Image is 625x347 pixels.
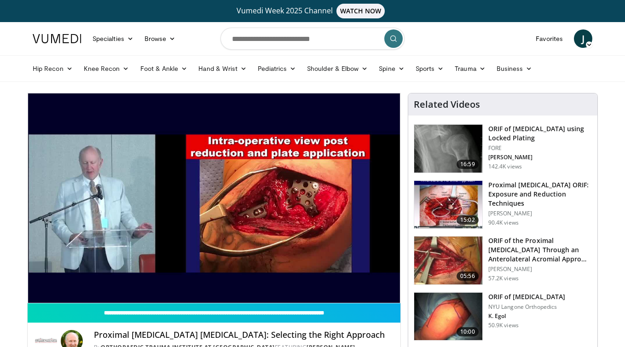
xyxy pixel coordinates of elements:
[373,59,410,78] a: Spine
[414,180,592,229] a: 15:02 Proximal [MEDICAL_DATA] ORIF: Exposure and Reduction Techniques [PERSON_NAME] 90.4K views
[410,59,450,78] a: Sports
[488,275,519,282] p: 57.2K views
[414,292,592,341] a: 10:00 ORIF of [MEDICAL_DATA] NYU Langone Orthopedics K. Egol 50.9K views
[488,145,592,152] p: FORE
[414,99,480,110] h4: Related Videos
[414,124,592,173] a: 16:59 ORIF of [MEDICAL_DATA] using Locked Plating FORE [PERSON_NAME] 142.4K views
[28,93,400,303] video-js: Video Player
[488,266,592,273] p: [PERSON_NAME]
[252,59,301,78] a: Pediatrics
[414,293,482,341] img: 270515_0000_1.png.150x105_q85_crop-smart_upscale.jpg
[491,59,538,78] a: Business
[488,236,592,264] h3: ORIF of the Proximal [MEDICAL_DATA] Through an Anterolateral Acromial Appro…
[488,322,519,329] p: 50.9K views
[488,303,565,311] p: NYU Langone Orthopedics
[574,29,592,48] a: J
[33,34,81,43] img: VuMedi Logo
[301,59,373,78] a: Shoulder & Elbow
[135,59,193,78] a: Foot & Ankle
[488,292,565,301] h3: ORIF of [MEDICAL_DATA]
[87,29,139,48] a: Specialties
[457,160,479,169] span: 16:59
[414,181,482,229] img: gardener_hum_1.png.150x105_q85_crop-smart_upscale.jpg
[457,272,479,281] span: 05:56
[457,215,479,225] span: 15:02
[414,237,482,284] img: gardner_3.png.150x105_q85_crop-smart_upscale.jpg
[220,28,405,50] input: Search topics, interventions
[488,124,592,143] h3: ORIF of [MEDICAL_DATA] using Locked Plating
[139,29,181,48] a: Browse
[488,154,592,161] p: [PERSON_NAME]
[27,59,78,78] a: Hip Recon
[414,125,482,173] img: Mighell_-_Locked_Plating_for_Proximal_Humerus_Fx_100008672_2.jpg.150x105_q85_crop-smart_upscale.jpg
[193,59,252,78] a: Hand & Wrist
[336,4,385,18] span: WATCH NOW
[414,236,592,285] a: 05:56 ORIF of the Proximal [MEDICAL_DATA] Through an Anterolateral Acromial Appro… [PERSON_NAME] ...
[457,327,479,336] span: 10:00
[488,163,522,170] p: 142.4K views
[449,59,491,78] a: Trauma
[78,59,135,78] a: Knee Recon
[488,180,592,208] h3: Proximal [MEDICAL_DATA] ORIF: Exposure and Reduction Techniques
[34,4,591,18] a: Vumedi Week 2025 ChannelWATCH NOW
[488,219,519,226] p: 90.4K views
[94,330,393,340] h4: Proximal [MEDICAL_DATA] [MEDICAL_DATA]: Selecting the Right Approach
[530,29,568,48] a: Favorites
[488,210,592,217] p: [PERSON_NAME]
[488,312,565,320] p: K. Egol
